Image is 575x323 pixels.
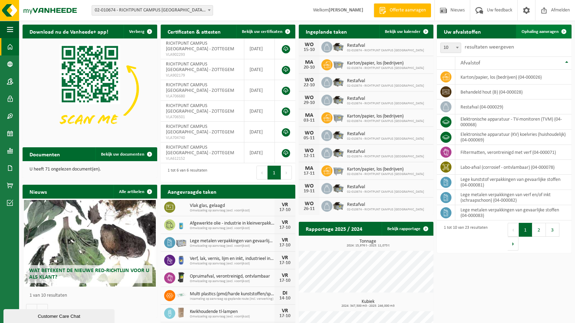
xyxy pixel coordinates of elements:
div: MA [302,166,316,171]
button: 1 [519,223,532,237]
span: VLA902293 [166,52,239,58]
img: WB-5000-GAL-GY-01 [332,94,344,105]
button: Next [508,237,518,251]
div: 29-10 [302,101,316,105]
td: [DATE] [244,38,275,59]
span: Omwisseling op aanvraag (excl. voorrijkost) [190,262,274,266]
span: Karton/papier, los (bedrijven) [347,114,424,119]
span: Offerte aanvragen [388,7,428,14]
span: Omwisseling op aanvraag (excl. voorrijkost) [190,315,274,319]
div: WO [302,77,316,83]
span: VLA612152 [166,156,239,161]
img: WB-5000-GAL-GY-01 [332,147,344,158]
button: Next [281,166,292,180]
td: elektronische apparatuur - TV-monitoren (TVM) (04-000068) [455,114,572,130]
h2: Nieuws [23,185,54,198]
label: resultaten weergeven [465,44,514,50]
span: Karton/papier, los (bedrijven) [347,167,424,172]
span: RICHTPUNT CAMPUS [GEOGRAPHIC_DATA] - ZOTTEGEM [166,82,234,93]
span: Omwisseling op aanvraag (excl. voorrijkost) [190,279,274,283]
span: Multi plastics (pmd/harde kunststoffen/spanbanden/eps/folie naturel/folie gemeng... [190,291,274,297]
td: elektronische apparatuur (KV) koelvries (huishoudelijk) (04-000069) [455,130,572,145]
span: 02-010674 - RICHTPUNT CAMPUS [GEOGRAPHIC_DATA] [347,172,424,176]
span: Vlak glas, gelaagd [190,203,274,209]
span: RICHTPUNT CAMPUS [GEOGRAPHIC_DATA] - ZOTTEGEM [166,62,234,72]
td: [DATE] [244,122,275,142]
img: WB-5000-GAL-GY-01 [332,41,344,52]
span: 02-010674 - RICHTPUNT CAMPUS [GEOGRAPHIC_DATA] [347,155,424,159]
div: DI [278,290,292,296]
span: Omwisseling op aanvraag (excl. voorrijkost) [190,244,274,248]
td: [DATE] [244,142,275,163]
div: 15-10 [302,47,316,52]
td: lege metalen verpakkingen van verf en/of inkt (schraapschoon) (04-000082) [455,190,572,205]
td: filtermatten, verontreinigd met verf (04-000071) [455,145,572,160]
img: WB-5000-GAL-GY-01 [332,182,344,194]
span: Restafval [347,131,424,137]
p: U heeft 71 ongelezen document(en). [29,167,150,172]
td: [DATE] [244,80,275,101]
div: VR [278,273,292,278]
span: Verberg [129,29,144,34]
span: Lege metalen verpakkingen van gevaarlijke stoffen [190,238,274,244]
a: Bekijk uw documenten [95,147,157,161]
span: Bekijk uw certificaten [242,29,282,34]
img: WB-5000-GAL-GY-01 [332,76,344,88]
div: WO [302,130,316,136]
img: LP-LD-00060-HPE-21 [175,218,187,230]
td: [DATE] [244,59,275,80]
td: restafval (04-000029) [455,99,572,114]
span: 2024: 15,976 t - 2025: 11,073 t [302,244,433,247]
h2: Rapportage 2025 / 2024 [299,222,369,235]
p: 1 van 10 resultaten [29,293,154,298]
div: 03-11 [302,118,316,123]
div: 19-11 [302,189,316,194]
span: RICHTPUNT CAMPUS [GEOGRAPHIC_DATA] - ZOTTEGEM [166,41,234,52]
div: 17-10 [278,278,292,283]
span: RICHTPUNT CAMPUS [GEOGRAPHIC_DATA] - ZOTTEGEM [166,103,234,114]
div: 17-10 [278,243,292,248]
button: Previous [256,166,268,180]
div: 14-10 [278,296,292,301]
span: 02-010674 - RICHTPUNT CAMPUS [GEOGRAPHIC_DATA] [347,66,424,70]
td: karton/papier, los (bedrijven) (04-000026) [455,70,572,85]
div: 05-11 [302,136,316,141]
span: Inzameling op aanvraag op geplande route (incl. verwerking) [190,297,274,301]
span: 02-010674 - RICHTPUNT CAMPUS ZOTTEGEM - ZOTTEGEM [92,6,213,15]
div: VR [278,308,292,314]
td: behandeld hout (B) (04-000028) [455,85,572,99]
h2: Documenten [23,147,67,161]
span: Verf, lak, vernis, lijm en inkt, industrieel in kleinverpakking [190,256,274,262]
div: WO [302,183,316,189]
span: Wat betekent de nieuwe RED-richtlijn voor u als klant? [29,268,149,280]
h3: Tonnage [302,239,433,247]
button: 1 [268,166,281,180]
span: 10 [440,43,461,53]
div: 17-10 [278,261,292,265]
div: WO [302,42,316,47]
span: 10 [441,43,461,53]
button: Volgende [37,304,48,318]
button: Verberg [124,25,157,38]
span: 02-010674 - RICHTPUNT CAMPUS [GEOGRAPHIC_DATA] [347,49,424,53]
img: WB-5000-GAL-GY-01 [332,129,344,141]
div: 17-10 [278,225,292,230]
h2: Uw afvalstoffen [437,25,488,38]
strong: [PERSON_NAME] [329,8,363,13]
h2: Ingeplande taken [299,25,354,38]
span: Restafval [347,43,424,49]
button: Vorige [26,304,37,318]
span: RICHTPUNT CAMPUS [GEOGRAPHIC_DATA] - ZOTTEGEM [166,124,234,135]
span: Restafval [347,184,424,190]
span: RICHTPUNT CAMPUS [GEOGRAPHIC_DATA] - ZOTTEGEM [166,145,234,156]
a: Ophaling aanvragen [516,25,571,38]
a: Alle artikelen [113,185,157,199]
span: 02-010674 - RICHTPUNT CAMPUS [GEOGRAPHIC_DATA] [347,190,424,194]
div: VR [278,237,292,243]
span: 02-010674 - RICHTPUNT CAMPUS [GEOGRAPHIC_DATA] [347,102,424,106]
a: Offerte aanvragen [374,3,431,17]
button: 3 [546,223,559,237]
td: labo-afval (corrosief - ontvlambaar) (04-000078) [455,160,572,175]
span: Restafval [347,149,424,155]
div: 17-10 [278,208,292,212]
